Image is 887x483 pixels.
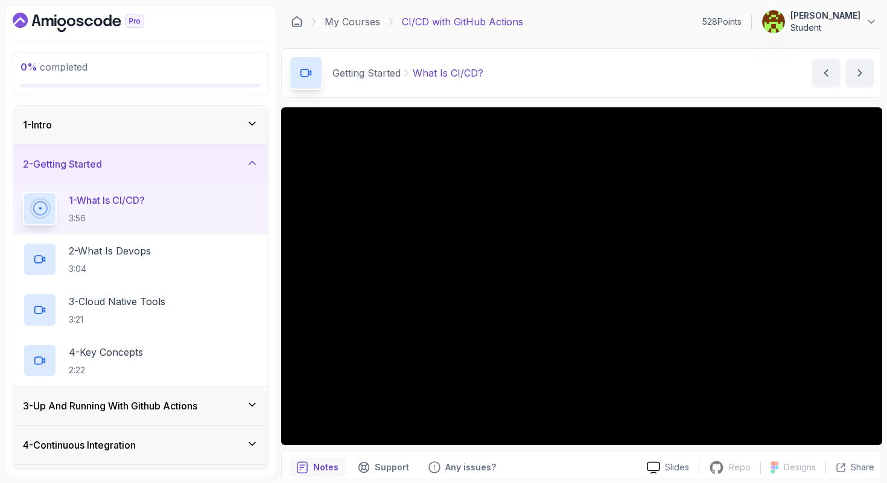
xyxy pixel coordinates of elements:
button: 4-Continuous Integration [13,426,268,464]
a: My Courses [325,14,380,29]
button: 3-Up And Running With Github Actions [13,387,268,425]
p: 4 - Key Concepts [69,345,143,359]
img: user profile image [762,10,785,33]
span: 0 % [21,61,37,73]
button: Feedback button [421,458,503,477]
button: user profile image[PERSON_NAME]Student [761,10,877,34]
h3: 2 - Getting Started [23,157,102,171]
p: 1 - What Is CI/CD? [69,193,145,207]
button: notes button [289,458,346,477]
button: 1-What Is CI/CD?3:56 [23,192,258,226]
button: next content [845,58,874,87]
p: 528 Points [702,16,742,28]
p: Slides [665,461,689,473]
button: 2-What Is Devops3:04 [23,242,258,276]
h3: 3 - Up And Running With Github Actions [23,399,197,413]
p: 3:04 [69,263,151,275]
button: previous content [812,58,841,87]
p: Share [851,461,874,473]
p: 3 - Cloud Native Tools [69,294,165,309]
h3: 1 - Intro [23,118,52,132]
p: Getting Started [332,66,401,80]
p: CI/CD with GitHub Actions [402,14,523,29]
p: [PERSON_NAME] [790,10,860,22]
p: Repo [729,461,751,473]
button: 1-Intro [13,106,268,144]
a: Dashboard [13,13,172,32]
button: Share [825,461,874,473]
button: 2-Getting Started [13,145,268,183]
p: 2 - What Is Devops [69,244,151,258]
h3: 4 - Continuous Integration [23,438,136,452]
p: 2:22 [69,364,143,376]
p: What Is CI/CD? [413,66,483,80]
button: 3-Cloud Native Tools3:21 [23,293,258,327]
p: 3:21 [69,314,165,326]
p: Notes [313,461,339,473]
p: Any issues? [445,461,496,473]
p: Designs [784,461,816,473]
p: Student [790,22,860,34]
button: 4-Key Concepts2:22 [23,344,258,377]
a: Dashboard [291,16,303,28]
a: Slides [637,461,699,474]
p: Support [375,461,409,473]
span: completed [21,61,87,73]
p: 3:56 [69,212,145,224]
button: Support button [351,458,416,477]
iframe: 1 - What is CI CD [281,107,882,445]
